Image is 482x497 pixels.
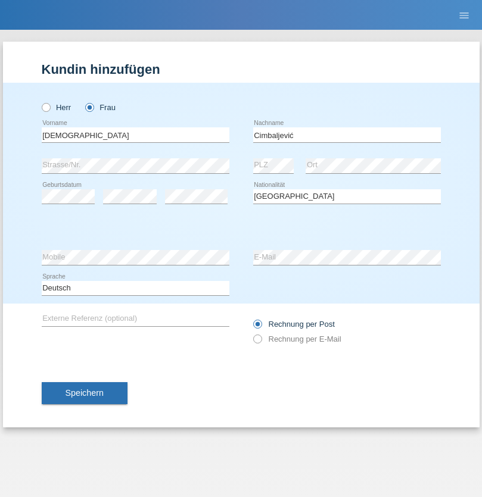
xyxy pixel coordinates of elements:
[42,62,441,77] h1: Kundin hinzufügen
[42,382,128,405] button: Speichern
[66,388,104,398] span: Speichern
[253,335,341,343] label: Rechnung per E-Mail
[85,103,93,111] input: Frau
[42,103,71,112] label: Herr
[452,11,476,18] a: menu
[458,10,470,21] i: menu
[85,103,116,112] label: Frau
[42,103,49,111] input: Herr
[253,335,261,349] input: Rechnung per E-Mail
[253,320,261,335] input: Rechnung per Post
[253,320,335,329] label: Rechnung per Post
